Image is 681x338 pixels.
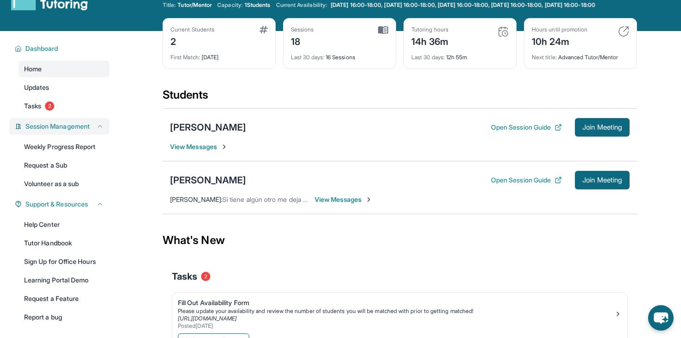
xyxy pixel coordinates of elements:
[170,54,200,61] span: First Match :
[170,121,246,134] div: [PERSON_NAME]
[276,1,327,9] span: Current Availability:
[19,79,109,96] a: Updates
[532,26,587,33] div: Hours until promotion
[19,309,109,325] a: Report a bug
[491,175,562,185] button: Open Session Guide
[245,1,271,9] span: 1 Students
[582,177,622,183] span: Join Meeting
[178,307,614,315] div: Please update your availability and review the number of students you will be matched with prior ...
[19,290,109,307] a: Request a Feature
[22,122,104,131] button: Session Management
[24,83,50,92] span: Updates
[222,195,347,203] span: Si tiene algún otro me deja saber por favor
[201,272,210,281] span: 2
[25,200,88,209] span: Support & Resources
[170,33,214,48] div: 2
[19,253,109,270] a: Sign Up for Office Hours
[170,48,268,61] div: [DATE]
[575,118,630,137] button: Join Meeting
[178,315,237,322] a: [URL][DOMAIN_NAME]
[498,26,509,37] img: card
[19,175,109,192] a: Volunteer as a sub
[491,123,562,132] button: Open Session Guide
[22,44,104,53] button: Dashboard
[411,26,449,33] div: Tutoring hours
[291,48,388,61] div: 16 Sessions
[618,26,629,37] img: card
[172,270,197,283] span: Tasks
[19,157,109,174] a: Request a Sub
[24,64,42,74] span: Home
[178,322,614,330] div: Posted [DATE]
[170,174,246,187] div: [PERSON_NAME]
[315,195,372,204] span: View Messages
[45,101,54,111] span: 2
[532,33,587,48] div: 10h 24m
[365,196,372,203] img: Chevron-Right
[170,195,222,203] span: [PERSON_NAME] :
[291,26,314,33] div: Sessions
[331,1,595,9] span: [DATE] 16:00-18:00, [DATE] 16:00-18:00, [DATE] 16:00-18:00, [DATE] 16:00-18:00, [DATE] 16:00-18:00
[22,200,104,209] button: Support & Resources
[19,216,109,233] a: Help Center
[19,138,109,155] a: Weekly Progress Report
[411,54,445,61] span: Last 30 days :
[163,1,176,9] span: Title:
[259,26,268,33] img: card
[25,44,58,53] span: Dashboard
[172,293,627,332] a: Fill Out Availability FormPlease update your availability and review the number of students you w...
[291,54,324,61] span: Last 30 days :
[19,235,109,251] a: Tutor Handbook
[25,122,90,131] span: Session Management
[411,33,449,48] div: 14h 36m
[24,101,41,111] span: Tasks
[532,48,629,61] div: Advanced Tutor/Mentor
[291,33,314,48] div: 18
[411,48,509,61] div: 12h 55m
[170,26,214,33] div: Current Students
[19,272,109,288] a: Learning Portal Demo
[178,298,614,307] div: Fill Out Availability Form
[163,88,637,108] div: Students
[532,54,557,61] span: Next title :
[329,1,597,9] a: [DATE] 16:00-18:00, [DATE] 16:00-18:00, [DATE] 16:00-18:00, [DATE] 16:00-18:00, [DATE] 16:00-18:00
[378,26,388,34] img: card
[575,171,630,189] button: Join Meeting
[19,98,109,114] a: Tasks2
[221,143,228,150] img: Chevron-Right
[170,142,228,151] span: View Messages
[177,1,212,9] span: Tutor/Mentor
[163,220,637,261] div: What's New
[648,305,674,331] button: chat-button
[582,125,622,130] span: Join Meeting
[217,1,243,9] span: Capacity:
[19,61,109,77] a: Home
